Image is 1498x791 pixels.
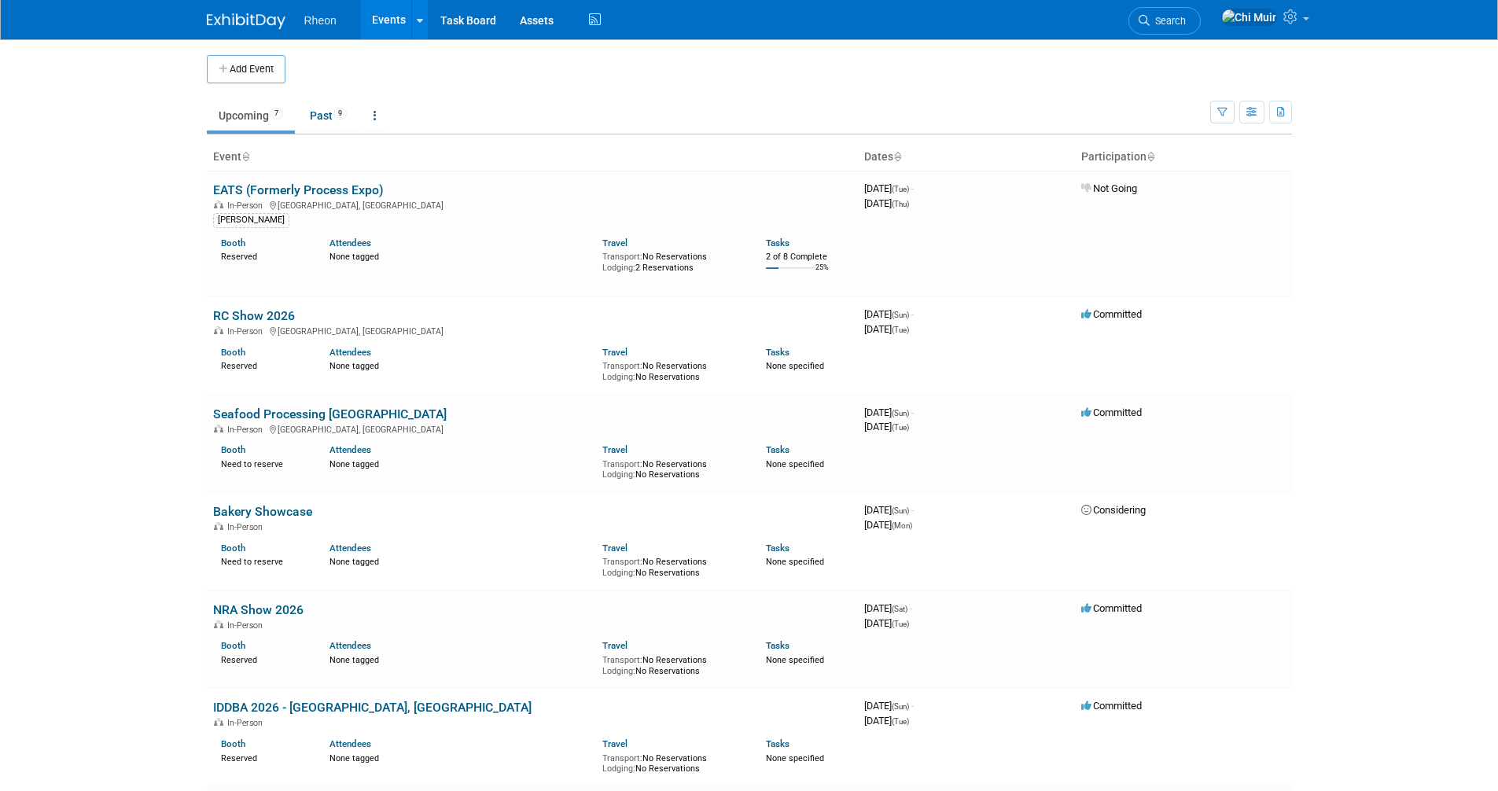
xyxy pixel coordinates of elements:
[1081,700,1142,712] span: Committed
[911,407,914,418] span: -
[864,197,909,209] span: [DATE]
[213,213,289,227] div: [PERSON_NAME]
[892,326,909,334] span: (Tue)
[1221,9,1277,26] img: Chi Muir
[864,182,914,194] span: [DATE]
[892,702,909,711] span: (Sun)
[911,700,914,712] span: -
[207,101,295,131] a: Upcoming7
[329,738,371,749] a: Attendees
[766,444,789,455] a: Tasks
[602,666,635,676] span: Lodging:
[1150,15,1186,27] span: Search
[602,252,642,262] span: Transport:
[207,55,285,83] button: Add Event
[815,263,829,285] td: 25%
[298,101,359,131] a: Past9
[329,444,371,455] a: Attendees
[214,620,223,628] img: In-Person Event
[221,456,307,470] div: Need to reserve
[911,308,914,320] span: -
[864,421,909,432] span: [DATE]
[766,347,789,358] a: Tasks
[602,358,742,382] div: No Reservations No Reservations
[864,519,912,531] span: [DATE]
[213,324,852,337] div: [GEOGRAPHIC_DATA], [GEOGRAPHIC_DATA]
[1147,150,1154,163] a: Sort by Participation Type
[213,182,384,197] a: EATS (Formerly Process Expo)
[213,700,532,715] a: IDDBA 2026 - [GEOGRAPHIC_DATA], [GEOGRAPHIC_DATA]
[602,738,628,749] a: Travel
[602,237,628,248] a: Travel
[602,459,642,469] span: Transport:
[602,554,742,578] div: No Reservations No Reservations
[214,425,223,432] img: In-Person Event
[766,459,824,469] span: None specified
[864,715,909,727] span: [DATE]
[892,521,912,530] span: (Mon)
[329,456,591,470] div: None tagged
[602,763,635,774] span: Lodging:
[892,409,909,418] span: (Sun)
[864,323,909,335] span: [DATE]
[207,13,285,29] img: ExhibitDay
[602,361,642,371] span: Transport:
[1081,182,1137,194] span: Not Going
[602,753,642,763] span: Transport:
[602,372,635,382] span: Lodging:
[892,423,909,432] span: (Tue)
[207,144,858,171] th: Event
[766,655,824,665] span: None specified
[227,201,267,211] span: In-Person
[602,248,742,273] div: No Reservations 2 Reservations
[221,358,307,372] div: Reserved
[766,753,824,763] span: None specified
[221,738,245,749] a: Booth
[892,506,909,515] span: (Sun)
[602,469,635,480] span: Lodging:
[221,543,245,554] a: Booth
[766,557,824,567] span: None specified
[221,640,245,651] a: Booth
[333,108,347,120] span: 9
[766,543,789,554] a: Tasks
[892,311,909,319] span: (Sun)
[270,108,283,120] span: 7
[602,347,628,358] a: Travel
[864,617,909,629] span: [DATE]
[602,263,635,273] span: Lodging:
[329,237,371,248] a: Attendees
[892,620,909,628] span: (Tue)
[602,655,642,665] span: Transport:
[329,543,371,554] a: Attendees
[329,554,591,568] div: None tagged
[1075,144,1292,171] th: Participation
[329,358,591,372] div: None tagged
[213,407,447,421] a: Seafood Processing [GEOGRAPHIC_DATA]
[213,308,295,323] a: RC Show 2026
[304,14,337,27] span: Rheon
[910,602,912,614] span: -
[892,200,909,208] span: (Thu)
[892,605,907,613] span: (Sat)
[911,504,914,516] span: -
[213,422,852,435] div: [GEOGRAPHIC_DATA], [GEOGRAPHIC_DATA]
[221,248,307,263] div: Reserved
[602,652,742,676] div: No Reservations No Reservations
[602,568,635,578] span: Lodging:
[893,150,901,163] a: Sort by Start Date
[214,718,223,726] img: In-Person Event
[227,425,267,435] span: In-Person
[1081,504,1146,516] span: Considering
[214,201,223,208] img: In-Person Event
[329,248,591,263] div: None tagged
[213,504,312,519] a: Bakery Showcase
[602,557,642,567] span: Transport:
[221,347,245,358] a: Booth
[766,738,789,749] a: Tasks
[864,308,914,320] span: [DATE]
[227,522,267,532] span: In-Person
[221,444,245,455] a: Booth
[1128,7,1201,35] a: Search
[766,252,852,263] div: 2 of 8 Complete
